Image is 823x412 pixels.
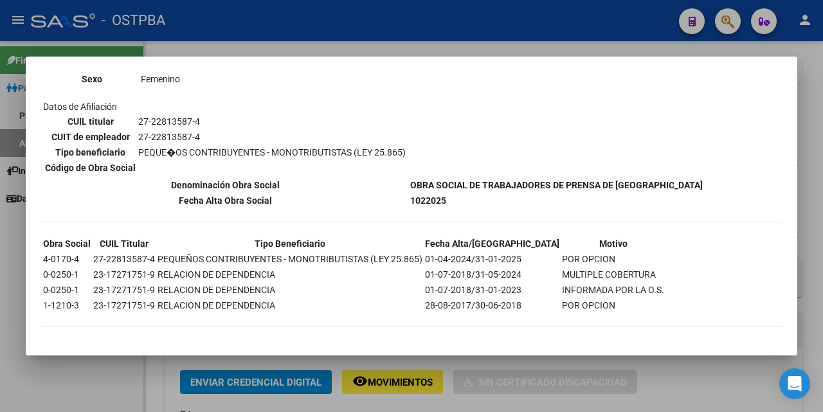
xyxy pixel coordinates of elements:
td: 0-0250-1 [42,283,91,297]
th: Motivo [561,237,665,251]
td: 28-08-2017/30-06-2018 [424,298,560,312]
td: 4-0170-4 [42,252,91,266]
td: 27-22813587-4 [138,114,406,129]
td: 01-04-2024/31-01-2025 [424,252,560,266]
th: CUIL titular [44,114,136,129]
th: Denominación Obra Social [42,178,408,192]
b: 1022025 [410,195,446,206]
td: PEQUE�OS CONTRIBUYENTES - MONOTRIBUTISTAS (LEY 25.865) [138,145,406,159]
td: RELACION DE DEPENDENCIA [157,298,423,312]
td: POR OPCION [561,298,665,312]
td: 27-22813587-4 [93,252,156,266]
td: PEQUEÑOS CONTRIBUYENTES - MONOTRIBUTISTAS (LEY 25.865) [157,252,423,266]
th: Obra Social [42,237,91,251]
th: Fecha Alta Obra Social [42,193,408,208]
td: 27-22813587-4 [138,130,406,144]
b: OBRA SOCIAL DE TRABAJADORES DE PRENSA DE [GEOGRAPHIC_DATA] [410,180,703,190]
td: RELACION DE DEPENDENCIA [157,267,423,282]
td: INFORMADA POR LA O.S. [561,283,665,297]
div: Open Intercom Messenger [779,368,810,399]
td: 23-17271751-9 [93,298,156,312]
td: 01-07-2018/31-05-2024 [424,267,560,282]
td: 0-0250-1 [42,267,91,282]
td: 01-07-2018/31-01-2023 [424,283,560,297]
th: Código de Obra Social [44,161,136,175]
th: Fecha Alta/[GEOGRAPHIC_DATA] [424,237,560,251]
td: 23-17271751-9 [93,283,156,297]
th: Tipo beneficiario [44,145,136,159]
th: Tipo Beneficiario [157,237,423,251]
th: CUIL Titular [93,237,156,251]
td: 1-1210-3 [42,298,91,312]
th: Sexo [44,72,139,86]
td: 23-17271751-9 [93,267,156,282]
th: CUIT de empleador [44,130,136,144]
td: RELACION DE DEPENDENCIA [157,283,423,297]
td: MULTIPLE COBERTURA [561,267,665,282]
td: POR OPCION [561,252,665,266]
td: Femenino [140,72,228,86]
